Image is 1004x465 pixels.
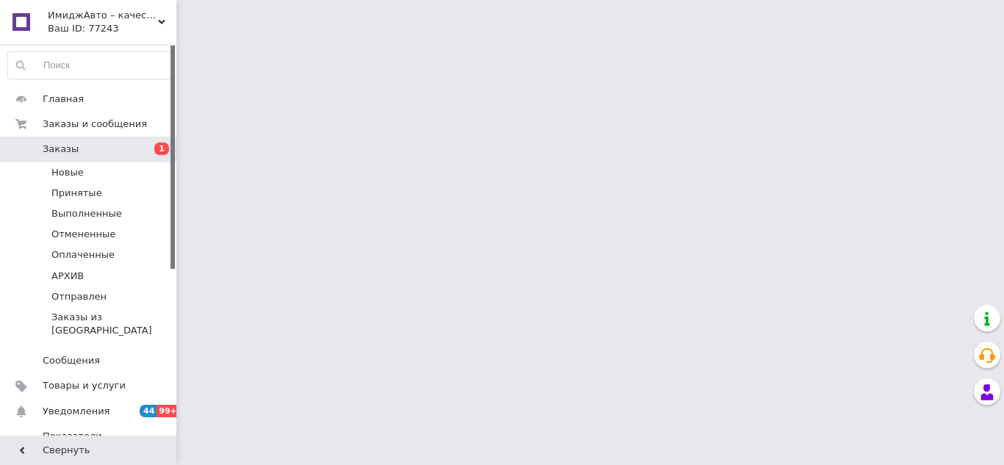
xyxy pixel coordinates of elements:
[43,379,126,392] span: Товары и услуги
[51,311,172,337] span: Заказы из [GEOGRAPHIC_DATA]
[43,405,110,418] span: Уведомления
[43,143,79,156] span: Заказы
[157,405,181,417] span: 99+
[48,22,176,35] div: Ваш ID: 77243
[48,9,158,22] span: ИмиджАвто – качество, надежность, движение вперед.
[51,187,102,200] span: Принятые
[140,405,157,417] span: 44
[51,166,84,179] span: Новые
[51,290,107,303] span: Отправлен
[43,93,84,106] span: Главная
[51,270,84,283] span: АРХИВ
[51,207,122,220] span: Выполненные
[8,52,173,79] input: Поиск
[43,354,100,367] span: Сообщения
[51,228,115,241] span: Отмененные
[43,430,136,456] span: Показатели работы компании
[43,118,147,131] span: Заказы и сообщения
[154,143,169,155] span: 1
[51,248,115,262] span: Оплаченные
